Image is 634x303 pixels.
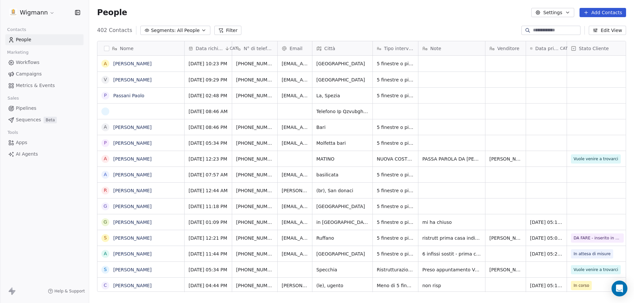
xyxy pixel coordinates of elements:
span: [PHONE_NUMBER] [236,251,273,257]
span: Venditore [497,45,519,52]
span: [PHONE_NUMBER] [236,60,273,67]
span: Data primo contatto [535,45,559,52]
a: [PERSON_NAME] [113,283,152,288]
a: [PERSON_NAME] [113,172,152,177]
span: [EMAIL_ADDRESS][DOMAIN_NAME] [282,219,308,226]
span: Ristrutturazione. Più di 6 porte e finestre. [377,266,414,273]
div: P [104,92,107,99]
span: All People [177,27,199,34]
span: 402 Contacts [97,26,132,34]
div: G [104,219,107,226]
span: [DATE] 05:26 PM [530,251,563,257]
span: [PHONE_NUMBER] [236,235,273,241]
span: [EMAIL_ADDRESS][DOMAIN_NAME] [282,140,308,146]
div: Data richiestaCAT [185,41,232,55]
span: [DATE] 11:44 PM [189,251,228,257]
div: P [104,139,107,146]
span: Preso appuntamento Venerdì 19 ore 16:30 [422,266,481,273]
a: Metrics & Events [5,80,84,91]
span: non risp [422,282,481,289]
div: C [104,282,107,289]
span: [DATE] 05:34 PM [189,140,228,146]
a: [PERSON_NAME] [113,220,152,225]
a: [PERSON_NAME] [113,267,152,272]
span: [EMAIL_ADDRESS][PERSON_NAME][DOMAIN_NAME] [282,235,308,241]
a: AI Agents [5,149,84,160]
span: Marketing [4,47,31,57]
div: A [104,60,107,67]
span: [GEOGRAPHIC_DATA] [316,60,369,67]
span: [EMAIL_ADDRESS][DOMAIN_NAME] [282,124,308,131]
span: [DATE] 12:21 PM [189,235,228,241]
span: [PERSON_NAME] [489,156,522,162]
span: Sequences [16,116,41,123]
span: [DATE] 05:34 PM [189,266,228,273]
span: [PHONE_NUMBER] [236,203,273,210]
span: [EMAIL_ADDRESS][DOMAIN_NAME] [282,76,308,83]
a: Campaigns [5,69,84,79]
a: Pipelines [5,103,84,114]
span: Workflows [16,59,40,66]
span: [PERSON_NAME] [489,235,522,241]
div: N° di telefono [232,41,277,55]
span: 5 finestre o più di 5 [377,171,414,178]
span: Stato Cliente [579,45,609,52]
span: [GEOGRAPHIC_DATA] [316,76,369,83]
span: NUOVA COSTRUZIONE - [PERSON_NAME] [DATE] INIZIO IMPIANTI [377,156,414,162]
div: Note [418,41,485,55]
a: [PERSON_NAME] [113,251,152,257]
span: [DATE] 02:48 PM [189,92,228,99]
div: A [104,250,107,257]
span: [PHONE_NUMBER] [236,124,273,131]
span: (le), ugento [316,282,369,289]
span: Sales [5,93,22,103]
span: [PHONE_NUMBER] [236,219,273,226]
span: Campaigns [16,71,42,77]
div: Nome [97,41,184,55]
div: R [104,187,107,194]
span: [DATE] 04:44 PM [189,282,228,289]
span: [PHONE_NUMBER] [236,92,273,99]
div: G [104,203,107,210]
a: [PERSON_NAME] [113,125,152,130]
span: MATINO [316,156,369,162]
span: 5 finestre o più di 5 [377,124,414,131]
button: Settings [531,8,574,17]
span: [DATE] 01:09 PM [189,219,228,226]
span: N° di telefono [244,45,273,52]
span: Telefono Ip Qzvubgh [GEOGRAPHIC_DATA] Email [EMAIL_ADDRESS][PERSON_NAME][DOMAIN_NAME] Messaggio Y... [316,108,369,115]
span: In attesa di misure [574,251,611,257]
div: A [104,155,107,162]
span: CAT [560,46,568,51]
span: Tools [5,128,21,137]
div: S [104,234,107,241]
span: Nome [120,45,133,52]
span: Città [324,45,335,52]
span: Email [290,45,302,52]
span: People [16,36,31,43]
span: [EMAIL_ADDRESS][DOMAIN_NAME] [282,92,308,99]
span: 5 finestre o più di 5 [377,235,414,241]
span: [DATE] 05:12 PM [530,282,563,289]
a: People [5,34,84,45]
span: 5 finestre o più di 5 [377,187,414,194]
span: [DATE] 08:46 AM [189,108,228,115]
a: [PERSON_NAME] [113,156,152,162]
span: Note [430,45,441,52]
span: [DATE] 11:18 PM [189,203,228,210]
a: [PERSON_NAME] [113,235,152,241]
div: V [104,76,107,83]
span: Help & Support [54,288,85,294]
span: basilicata [316,171,369,178]
span: [EMAIL_ADDRESS][DOMAIN_NAME] [282,203,308,210]
span: [DATE] 12:23 PM [189,156,228,162]
span: PASSA PAROLA DA [PERSON_NAME] - MIA CLIENTE [422,156,481,162]
span: Metrics & Events [16,82,55,89]
span: Bari [316,124,369,131]
span: [EMAIL_ADDRESS][DOMAIN_NAME] [282,60,308,67]
div: S [104,266,107,273]
div: A [104,171,107,178]
div: Città [312,41,372,55]
span: AI Agents [16,151,38,158]
span: Segments: [151,27,176,34]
